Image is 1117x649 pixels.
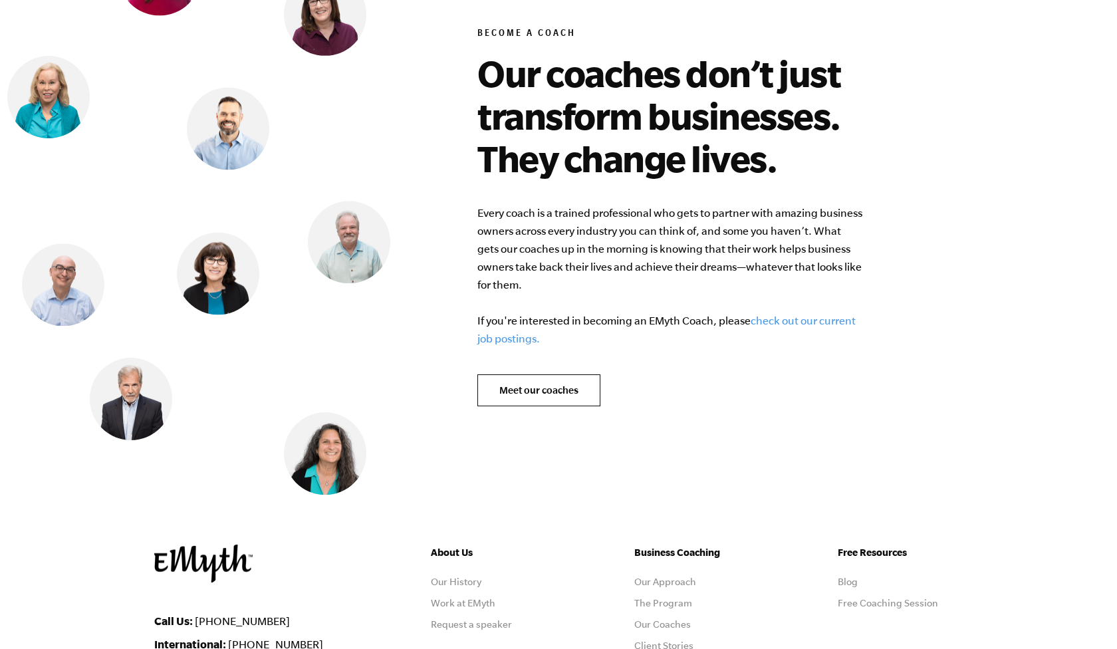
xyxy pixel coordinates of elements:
h6: Become a Coach [477,28,898,41]
a: Our Coaches [634,619,691,630]
img: EMyth [154,545,253,583]
img: Mark Krull, EMyth Business Coach [308,201,390,284]
iframe: Chat Widget [1051,585,1117,649]
a: Our Approach [634,577,696,587]
a: Our History [431,577,481,587]
p: Every coach is a trained professional who gets to partner with amazing business owners across eve... [477,204,863,348]
h5: Free Resources [838,545,963,561]
a: Meet our coaches [477,374,600,406]
a: Work at EMyth [431,598,495,608]
img: Judith Lerner, EMyth Business Coach [284,413,366,495]
h2: Our coaches don’t just transform businesses. They change lives. [477,52,898,180]
a: Blog [838,577,858,587]
img: Shachar Perlman, EMyth Business Coach [22,244,104,326]
img: Steve Edkins, EMyth Business Coach [90,358,172,440]
a: check out our current job postings. [477,315,856,344]
a: The Program [634,598,692,608]
img: Donna Uzelac, EMyth Business Coach [177,233,259,315]
a: Request a speaker [431,619,512,630]
a: [PHONE_NUMBER] [195,615,290,627]
img: Matt Pierce, EMyth Business Coach [187,87,269,170]
h5: Business Coaching [634,545,759,561]
strong: Call Us: [154,614,193,627]
a: Free Coaching Session [838,598,938,608]
img: Lynn Goza, EMyth Business Coach [7,56,90,138]
h5: About Us [431,545,556,561]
